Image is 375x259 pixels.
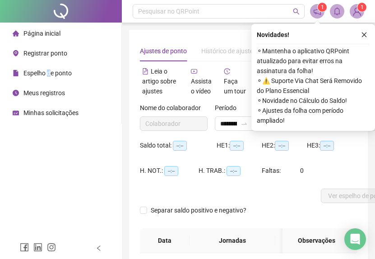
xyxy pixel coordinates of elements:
[190,228,275,253] th: Jornadas
[241,120,248,127] span: to
[321,4,324,10] span: 1
[142,68,176,95] span: Leia o artigo sobre ajustes
[23,109,79,116] span: Minhas solicitações
[293,8,300,15] span: search
[23,30,60,37] span: Página inicial
[142,68,148,74] span: file-text
[262,167,282,174] span: Faltas:
[140,47,187,55] span: Ajustes de ponto
[224,68,230,74] span: history
[191,68,197,74] span: youtube
[140,228,190,253] th: Data
[275,141,289,151] span: --:--
[350,5,364,18] img: 81228
[13,30,19,37] span: home
[140,103,207,113] label: Nome do colaborador
[224,78,246,95] span: Faça um tour
[13,110,19,116] span: schedule
[140,140,217,151] div: Saldo total:
[282,228,350,253] th: Observações
[199,166,262,176] div: H. TRAB.:
[257,76,370,96] span: ⚬ ⚠️ Suporte Via Chat Será Removido do Plano Essencial
[318,3,327,12] sup: 1
[173,141,187,151] span: --:--
[361,32,367,38] span: close
[23,50,67,57] span: Registrar ponto
[313,7,321,15] span: notification
[23,69,72,77] span: Espelho de ponto
[307,140,352,151] div: HE 3:
[201,47,256,55] span: Histórico de ajustes
[13,70,19,76] span: file
[215,103,242,113] label: Período
[257,30,289,40] span: Novidades !
[357,3,366,12] sup: Atualize o seu contato no menu Meus Dados
[20,243,29,252] span: facebook
[33,243,42,252] span: linkedin
[257,106,370,125] span: ⚬ Ajustes da folha com período ampliado!
[241,120,248,127] span: swap-right
[320,141,334,151] span: --:--
[147,205,250,215] span: Separar saldo positivo e negativo?
[140,166,199,176] div: H. NOT.:
[13,50,19,56] span: environment
[13,90,19,96] span: clock-circle
[333,7,341,15] span: bell
[300,167,304,174] span: 0
[23,89,65,97] span: Meus registros
[217,140,262,151] div: HE 1:
[262,140,307,151] div: HE 2:
[47,243,56,252] span: instagram
[164,166,178,176] span: --:--
[275,228,329,253] th: Entrada 1
[344,228,366,250] div: Open Intercom Messenger
[361,4,364,10] span: 1
[96,245,102,251] span: left
[230,141,244,151] span: --:--
[227,166,241,176] span: --:--
[290,236,343,245] span: Observações
[257,96,370,106] span: ⚬ Novidade no Cálculo do Saldo!
[257,46,370,76] span: ⚬ Mantenha o aplicativo QRPoint atualizado para evitar erros na assinatura da folha!
[191,78,212,95] span: Assista o vídeo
